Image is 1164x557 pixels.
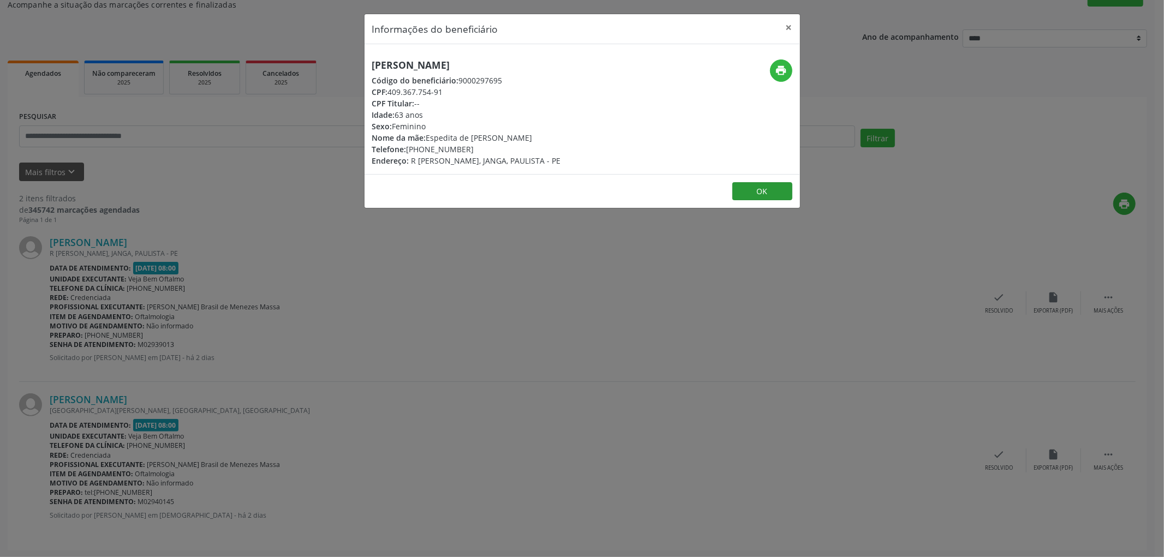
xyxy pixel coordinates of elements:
[372,110,395,120] span: Idade:
[372,22,498,36] h5: Informações do beneficiário
[770,59,792,82] button: print
[372,109,561,121] div: 63 anos
[372,144,407,154] span: Telefone:
[372,98,561,109] div: --
[372,121,561,132] div: Feminino
[372,87,388,97] span: CPF:
[411,155,561,166] span: R [PERSON_NAME], JANGA, PAULISTA - PE
[372,59,561,71] h5: [PERSON_NAME]
[732,182,792,201] button: OK
[372,121,392,131] span: Sexo:
[372,75,561,86] div: 9000297695
[372,143,561,155] div: [PHONE_NUMBER]
[372,75,459,86] span: Código do beneficiário:
[372,132,561,143] div: Espedita de [PERSON_NAME]
[775,64,787,76] i: print
[372,98,415,109] span: CPF Titular:
[778,14,800,41] button: Close
[372,155,409,166] span: Endereço:
[372,86,561,98] div: 409.367.754-91
[372,133,426,143] span: Nome da mãe:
